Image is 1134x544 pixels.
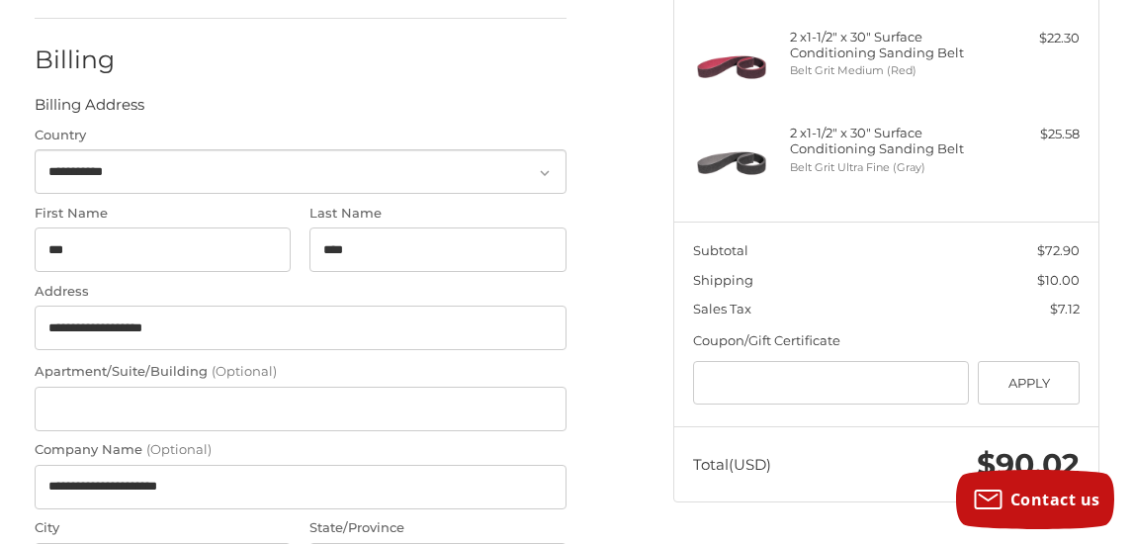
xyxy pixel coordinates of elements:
label: City [35,518,291,538]
h4: 2 x 1-1/2" x 30" Surface Conditioning Sanding Belt [790,29,978,61]
div: $22.30 [983,29,1080,48]
span: $10.00 [1037,272,1080,288]
div: Coupon/Gift Certificate [693,331,1080,351]
li: Belt Grit Ultra Fine (Gray) [790,159,978,176]
small: (Optional) [212,363,277,379]
label: Last Name [309,204,566,224]
span: Contact us [1010,489,1100,510]
span: Total (USD) [693,455,771,474]
label: Address [35,282,567,302]
button: Apply [978,361,1080,406]
label: Apartment/Suite/Building [35,362,567,382]
button: Contact us [956,470,1114,529]
label: State/Province [309,518,566,538]
input: Gift Certificate or Coupon Code [693,361,968,406]
span: $7.12 [1050,301,1080,317]
label: First Name [35,204,291,224]
span: $90.02 [977,446,1080,483]
div: $25.58 [983,125,1080,144]
h2: Billing [35,45,150,75]
small: (Optional) [146,441,212,457]
span: Shipping [693,272,753,288]
span: $72.90 [1037,242,1080,258]
h4: 2 x 1-1/2" x 30" Surface Conditioning Sanding Belt [790,125,978,157]
legend: Billing Address [35,94,144,126]
span: Subtotal [693,242,748,258]
label: Company Name [35,440,567,460]
li: Belt Grit Medium (Red) [790,62,978,79]
span: Sales Tax [693,301,751,317]
label: Country [35,126,567,145]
